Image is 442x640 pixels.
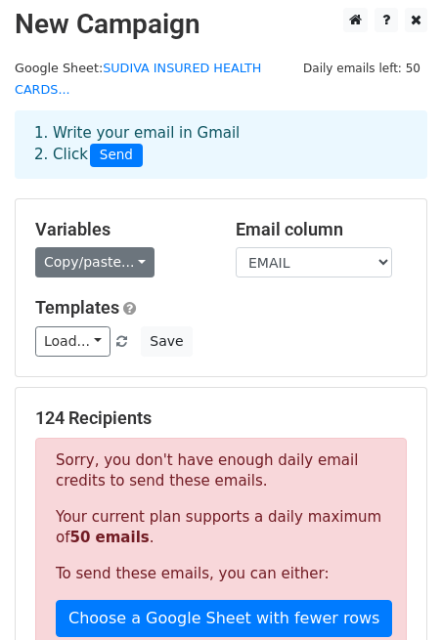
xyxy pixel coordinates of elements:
a: Daily emails left: 50 [296,61,427,75]
iframe: Chat Widget [344,546,442,640]
span: Send [90,144,143,167]
button: Save [141,326,192,357]
div: 1. Write your email in Gmail 2. Click [20,122,422,167]
h5: Email column [236,219,407,240]
a: Copy/paste... [35,247,155,277]
a: Templates [35,297,119,318]
strong: 50 emails [69,529,149,546]
a: Choose a Google Sheet with fewer rows [56,600,392,637]
h5: 124 Recipients [35,407,407,429]
p: Your current plan supports a daily maximum of . [56,507,386,548]
h2: New Campaign [15,8,427,41]
span: Daily emails left: 50 [296,58,427,79]
p: To send these emails, you can either: [56,564,386,584]
small: Google Sheet: [15,61,261,98]
a: Load... [35,326,110,357]
h5: Variables [35,219,206,240]
p: Sorry, you don't have enough daily email credits to send these emails. [56,450,386,491]
a: SUDIVA INSURED HEALTH CARDS... [15,61,261,98]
